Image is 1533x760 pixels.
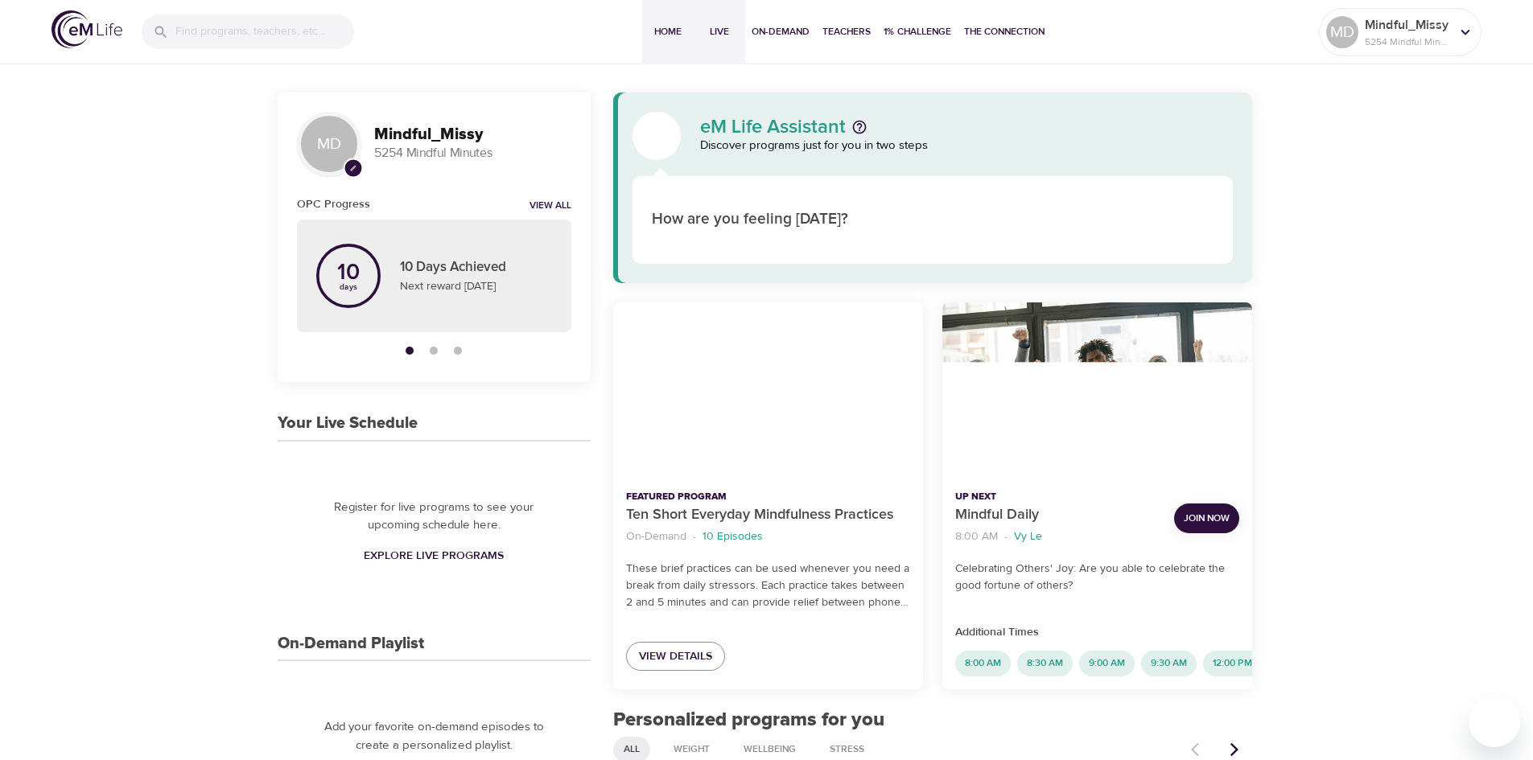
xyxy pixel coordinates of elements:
[955,624,1239,641] p: Additional Times
[337,284,360,290] p: days
[1469,696,1520,747] iframe: Button to launch messaging window
[1079,651,1135,676] div: 9:00 AM
[626,504,910,526] p: Ten Short Everyday Mindfulness Practices
[1090,195,1139,244] button: I'm feeling worst
[357,593,510,622] a: Explore Live Programs
[175,14,354,49] input: Find programs, teachers, etc...
[374,144,571,162] p: 5254 Mindful Minutes
[626,490,910,504] p: Featured Program
[278,686,424,705] h3: On-Demand Playlist
[613,709,1253,732] h2: Personalized programs for you
[639,647,712,667] span: View Details
[820,742,874,756] span: Stress
[700,23,739,40] span: Live
[1184,510,1230,527] span: Join Now
[955,526,1161,548] nav: breadcrumb
[364,598,504,618] span: Explore Live Programs
[614,742,649,756] span: All
[530,199,571,213] a: View all notifications
[1004,526,1008,548] li: ·
[400,257,552,278] p: 10 Days Achieved
[1017,651,1073,676] div: 8:30 AM
[1141,656,1197,670] span: 9:30 AM
[995,198,1039,242] img: ok
[652,208,875,232] p: How are you feeling [DATE]?
[1203,651,1262,676] div: 12:00 PM
[400,278,552,295] p: Next reward [DATE]
[942,302,1252,477] button: Mindful Daily
[402,474,466,538] img: Your Live Schedule
[1093,198,1137,242] img: worst
[374,125,571,144] h3: Mindful_Missy
[700,117,846,137] p: eM Life Assistant
[297,195,370,213] h6: OPC Progress
[626,526,910,548] nav: breadcrumb
[1174,503,1239,533] button: Join Now
[700,137,1234,155] p: Discover programs just for you in two steps
[1041,195,1090,244] button: I'm feeling bad
[955,656,1011,670] span: 8:00 AM
[894,195,943,244] button: I'm feeling great
[1141,651,1197,676] div: 9:30 AM
[943,195,992,244] button: I'm feeling good
[1365,35,1450,49] p: 5254 Mindful Minutes
[752,23,810,40] span: On-Demand
[955,528,998,545] p: 8:00 AM
[1365,15,1450,35] p: Mindful_Missy
[297,112,361,176] div: MD
[964,23,1045,40] span: The Connection
[337,261,360,284] p: 10
[626,528,686,545] p: On-Demand
[822,23,871,40] span: Teachers
[626,642,725,672] a: View Details
[946,198,990,242] img: good
[896,198,941,242] img: great
[1203,656,1262,670] span: 12:00 PM
[1326,16,1358,48] div: MD
[955,561,1239,594] p: Celebrating Others' Joy: Are you able to celebrate the good fortune of others?
[992,195,1041,244] button: I'm feeling ok
[649,23,687,40] span: Home
[664,742,719,756] span: Weight
[955,490,1161,504] p: Up Next
[310,550,558,586] p: Register for live programs to see your upcoming schedule here.
[955,651,1011,676] div: 8:00 AM
[644,123,670,149] img: eM Life Assistant
[1017,656,1073,670] span: 8:30 AM
[955,504,1161,526] p: Mindful Daily
[613,302,923,477] button: Ten Short Everyday Mindfulness Practices
[884,23,951,40] span: 1% Challenge
[278,414,418,433] h3: Your Live Schedule
[703,528,763,545] p: 10 Episodes
[693,526,696,548] li: ·
[734,742,806,756] span: Wellbeing
[1014,528,1042,545] p: Vy Le
[1044,198,1088,242] img: bad
[1079,656,1135,670] span: 9:00 AM
[52,10,122,48] img: logo
[626,561,910,611] p: These brief practices can be used whenever you need a break from daily stressors. Each practice t...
